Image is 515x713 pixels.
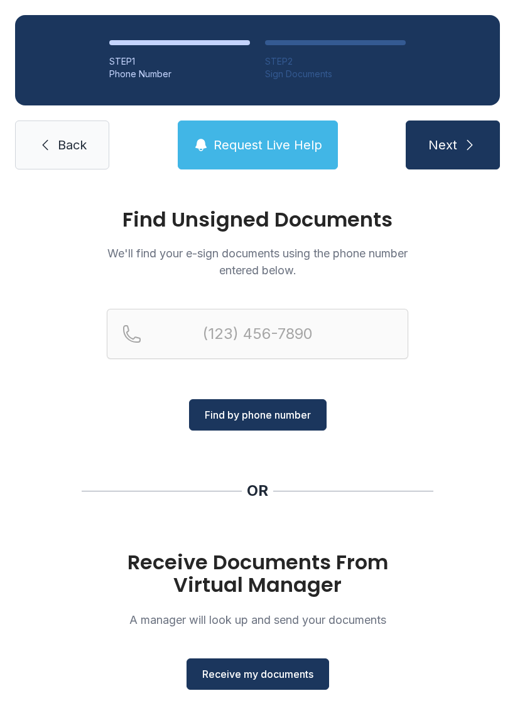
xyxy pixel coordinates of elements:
[107,245,408,279] p: We'll find your e-sign documents using the phone number entered below.
[107,210,408,230] h1: Find Unsigned Documents
[58,136,87,154] span: Back
[107,309,408,359] input: Reservation phone number
[247,481,268,501] div: OR
[107,551,408,596] h1: Receive Documents From Virtual Manager
[107,611,408,628] p: A manager will look up and send your documents
[109,55,250,68] div: STEP 1
[202,667,313,682] span: Receive my documents
[205,407,311,422] span: Find by phone number
[265,68,406,80] div: Sign Documents
[265,55,406,68] div: STEP 2
[214,136,322,154] span: Request Live Help
[428,136,457,154] span: Next
[109,68,250,80] div: Phone Number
